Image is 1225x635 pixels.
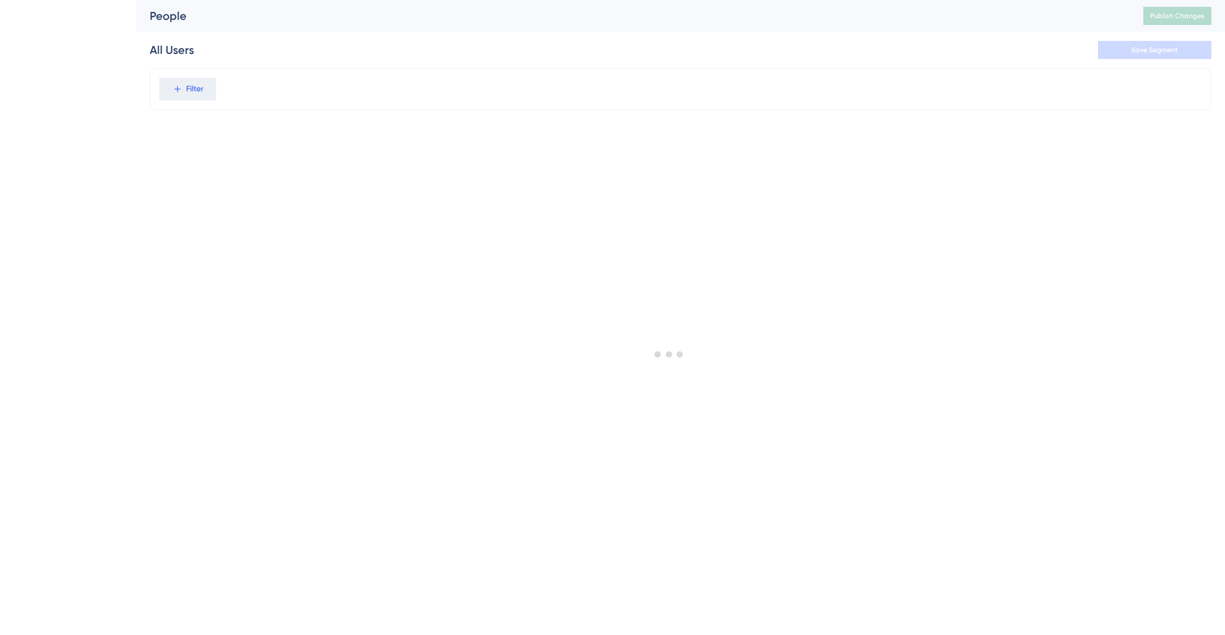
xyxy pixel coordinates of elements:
button: Save Segment [1098,41,1211,59]
button: Publish Changes [1143,7,1211,25]
div: All Users [150,42,194,58]
div: People [150,8,1115,24]
span: Publish Changes [1150,11,1205,20]
span: Save Segment [1131,45,1178,54]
